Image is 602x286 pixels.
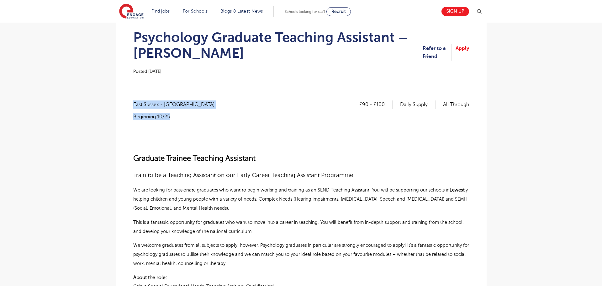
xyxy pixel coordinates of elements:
[133,69,161,74] span: Posted [DATE]
[331,9,346,14] span: Recruit
[220,9,263,13] a: Blogs & Latest News
[359,100,393,109] p: £90 - £100
[133,154,256,163] span: Graduate Trainee Teaching Assistant
[133,187,450,192] span: We are looking for passionate graduates who want to begin working and training as an SEND Teachin...
[326,7,351,16] a: Recruit
[441,7,469,16] a: Sign up
[133,100,221,109] span: East Sussex - [GEOGRAPHIC_DATA]
[119,4,144,19] img: Engage Education
[133,172,355,178] span: Train to be a Teaching Assistant on our Early Career Teaching Assistant Programme!
[423,44,451,61] a: Refer to a Friend
[133,243,469,266] span: We welcome graduates from all subjects to apply, however, Psychology graduates in particular are ...
[133,187,468,211] span: by helping children and young people with a variety of needs; Complex Needs (Hearing impairments,...
[450,187,463,192] span: Lewes
[133,113,221,120] p: Beginning 10/25
[151,9,170,13] a: Find jobs
[456,44,469,61] a: Apply
[133,220,464,234] span: This is a fantastic opportunity for graduates who want to move into a career in teaching. You wil...
[183,9,208,13] a: For Schools
[285,9,325,14] span: Schools looking for staff
[443,100,469,109] p: All Through
[133,30,423,61] h1: Psychology Graduate Teaching Assistant – [PERSON_NAME]
[133,275,167,280] span: About the role:
[400,100,436,109] p: Daily Supply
